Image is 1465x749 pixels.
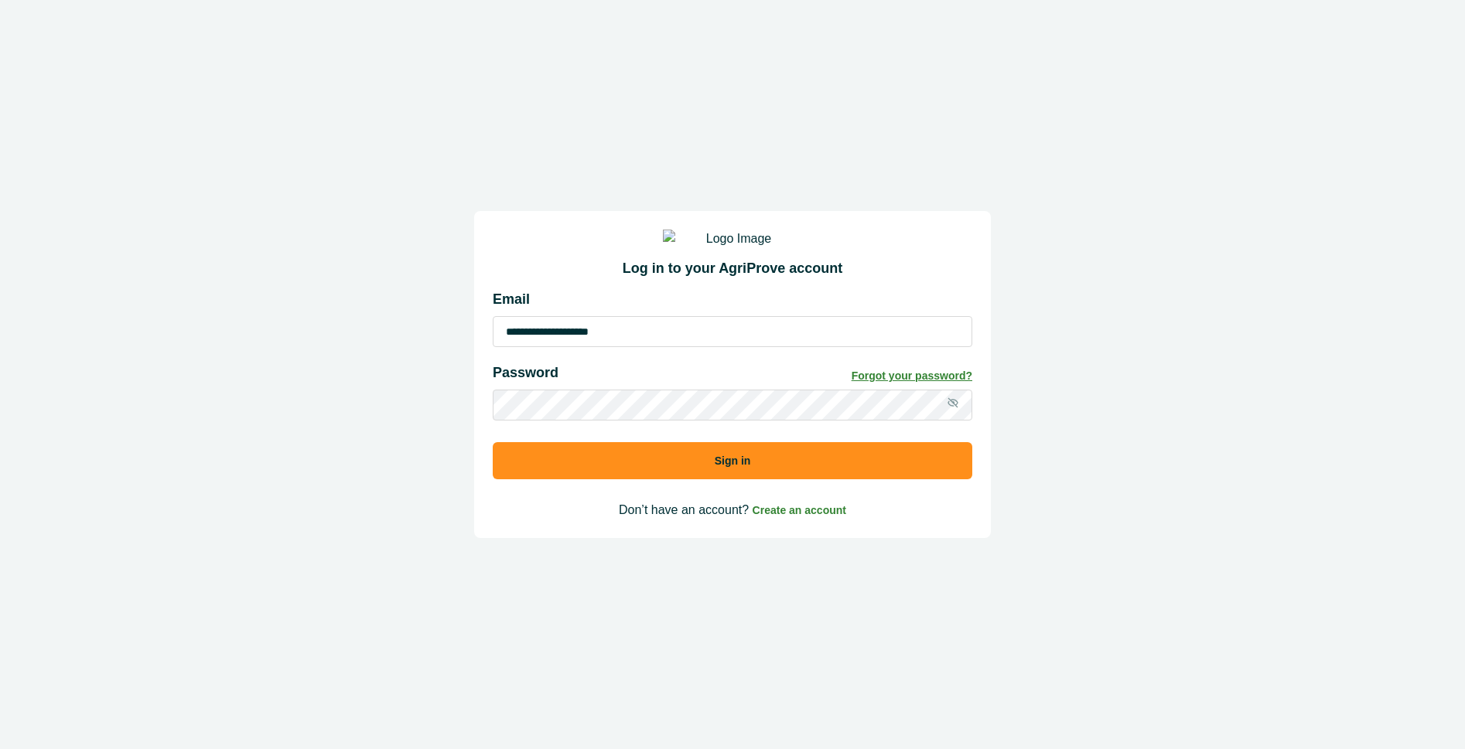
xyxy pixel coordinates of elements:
[753,504,846,516] span: Create an account
[753,503,846,516] a: Create an account
[493,260,972,277] h2: Log in to your AgriProve account
[493,363,558,383] p: Password
[493,442,972,479] button: Sign in
[663,230,802,248] img: Logo Image
[493,289,972,310] p: Email
[852,368,972,384] a: Forgot your password?
[493,501,972,519] p: Don’t have an account?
